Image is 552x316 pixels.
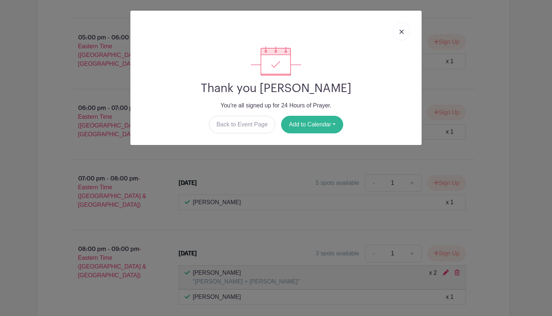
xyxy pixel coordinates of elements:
[399,30,404,34] img: close_button-5f87c8562297e5c2d7936805f587ecaba9071eb48480494691a3f1689db116b3.svg
[136,81,416,95] h2: Thank you [PERSON_NAME]
[136,101,416,110] p: You're all signed up for 24 Hours of Prayer.
[209,116,276,133] a: Back to Event Page
[281,116,343,133] button: Add to Calendar
[251,46,301,76] img: signup_complete-c468d5dda3e2740ee63a24cb0ba0d3ce5d8a4ecd24259e683200fb1569d990c8.svg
